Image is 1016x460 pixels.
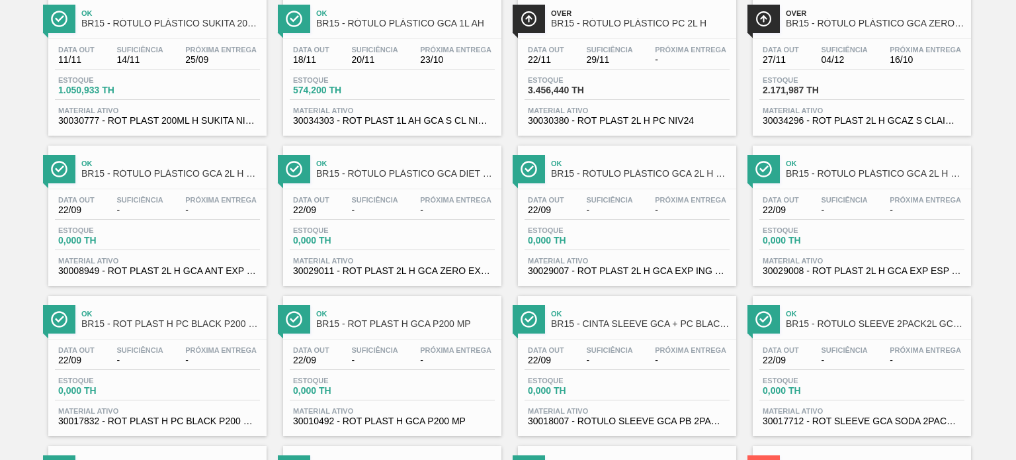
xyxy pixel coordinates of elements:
span: Próxima Entrega [890,196,961,204]
span: 0,000 TH [528,386,620,396]
span: Material ativo [293,107,491,115]
span: 30029007 - ROT PLAST 2L H GCA EXP ING NIV23 [528,266,726,276]
img: Ícone [755,311,772,328]
a: ÍconeOkBR15 - RÓTULO SLEEVE 2PACK2L GCA + SODAData out22/09Suficiência-Próxima Entrega-Estoque0,0... [743,286,978,436]
span: Estoque [293,377,386,385]
span: Material ativo [528,107,726,115]
span: Ok [81,310,260,318]
span: Ok [81,160,260,167]
span: Data out [293,46,329,54]
span: Material ativo [58,107,257,115]
span: 22/09 [763,205,799,215]
span: 23/10 [420,55,491,65]
span: 25/09 [185,55,257,65]
img: Ícone [755,161,772,177]
span: Estoque [58,377,151,385]
span: 22/09 [293,355,329,365]
img: Ícone [521,11,537,27]
span: 30017712 - ROT SLEEVE GCA SODA 2PACK2L 007 [763,416,961,426]
span: BR15 - RÓTULO SLEEVE 2PACK2L GCA + SODA [786,319,964,329]
span: 30010492 - ROT PLAST H GCA P200 MP [293,416,491,426]
span: 30034303 - ROT PLAST 1L AH GCA S CL NIV25 [293,116,491,126]
span: BR15 - RÓTULO PLÁSTICO SUKITA 200ML H [81,19,260,28]
span: - [420,205,491,215]
span: Próxima Entrega [420,46,491,54]
span: 11/11 [58,55,95,65]
img: Ícone [286,161,302,177]
span: Material ativo [293,407,491,415]
span: 0,000 TH [763,386,855,396]
span: Estoque [528,226,620,234]
span: Material ativo [293,257,491,265]
span: BR15 - ROT PLAST H GCA P200 MP [316,319,495,329]
span: BR15 - RÓTULO PLÁSTICO GCA 2L H ESPANHOL [786,169,964,179]
span: 14/11 [116,55,163,65]
span: Ok [551,160,730,167]
span: 22/09 [293,205,329,215]
span: Data out [763,346,799,354]
span: - [351,355,398,365]
span: BR15 - RÓTULO PLÁSTICO GCA DIET 2L H EXPORTAÇÃO [316,169,495,179]
span: Próxima Entrega [185,46,257,54]
span: Material ativo [58,407,257,415]
span: Data out [58,346,95,354]
span: 22/09 [528,355,564,365]
span: BR15 - RÓTULO PLÁSTICO GCA 2L H EXPORTAÇÃO [551,169,730,179]
span: 574,200 TH [293,85,386,95]
span: 30008949 - ROT PLAST 2L H GCA ANT EXP FR [58,266,257,276]
span: BR15 - RÓTULO PLÁSTICO GCA 1L AH [316,19,495,28]
span: Ok [786,310,964,318]
a: ÍconeOkBR15 - ROT PLAST H GCA P200 MPData out22/09Suficiência-Próxima Entrega-Estoque0,000 THMate... [273,286,508,436]
span: - [655,55,726,65]
span: Material ativo [763,257,961,265]
span: Suficiência [821,46,867,54]
span: 0,000 TH [763,236,855,246]
span: - [116,355,163,365]
span: 22/09 [58,205,95,215]
span: 30018007 - ROTULO SLEEVE GCA PB 2PACK1L [528,416,726,426]
span: 0,000 TH [58,386,151,396]
span: Suficiência [116,196,163,204]
span: Data out [763,46,799,54]
span: Próxima Entrega [420,346,491,354]
span: 3.456,440 TH [528,85,620,95]
span: Data out [528,46,564,54]
a: ÍconeOkBR15 - RÓTULO PLÁSTICO GCA 2L H EXP FRData out22/09Suficiência-Próxima Entrega-Estoque0,00... [38,136,273,286]
span: 0,000 TH [58,236,151,246]
img: Ícone [286,11,302,27]
span: Suficiência [821,346,867,354]
span: - [821,205,867,215]
span: Over [551,9,730,17]
span: Suficiência [116,346,163,354]
span: - [821,355,867,365]
span: Próxima Entrega [185,196,257,204]
a: ÍconeOkBR15 - ROT PLAST H PC BLACK P200 MPData out22/09Suficiência-Próxima Entrega-Estoque0,000 T... [38,286,273,436]
span: BR15 - RÓTULO PLÁSTICO PC 2L H [551,19,730,28]
span: 22/11 [528,55,564,65]
span: Estoque [293,226,386,234]
span: Próxima Entrega [185,346,257,354]
span: - [890,205,961,215]
span: Material ativo [763,407,961,415]
img: Ícone [51,11,67,27]
img: Ícone [521,311,537,328]
a: ÍconeOkBR15 - RÓTULO PLÁSTICO GCA 2L H ESPANHOLData out22/09Suficiência-Próxima Entrega-Estoque0,... [743,136,978,286]
span: Estoque [293,76,386,84]
span: 30030777 - ROT PLAST 200ML H SUKITA NIV24 [58,116,257,126]
span: 20/11 [351,55,398,65]
span: 22/09 [528,205,564,215]
span: Ok [786,160,964,167]
span: BR15 - RÓTULO PLÁSTICO GCA ZERO 2L H [786,19,964,28]
span: Estoque [763,226,855,234]
span: Suficiência [351,346,398,354]
span: 27/11 [763,55,799,65]
span: 1.050,933 TH [58,85,151,95]
span: 30017832 - ROT PLAST H PC BLACK P200 MP [58,416,257,426]
span: 30029008 - ROT PLAST 2L H GCA EXP ESP NIV23 [763,266,961,276]
img: Ícone [521,161,537,177]
span: Estoque [763,377,855,385]
span: Suficiência [586,46,632,54]
span: Suficiência [586,346,632,354]
span: BR15 - RÓTULO PLÁSTICO GCA 2L H EXP FR [81,169,260,179]
span: 30029011 - ROT PLAST 2L H GCA ZERO EXP ING NIV23 [293,266,491,276]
